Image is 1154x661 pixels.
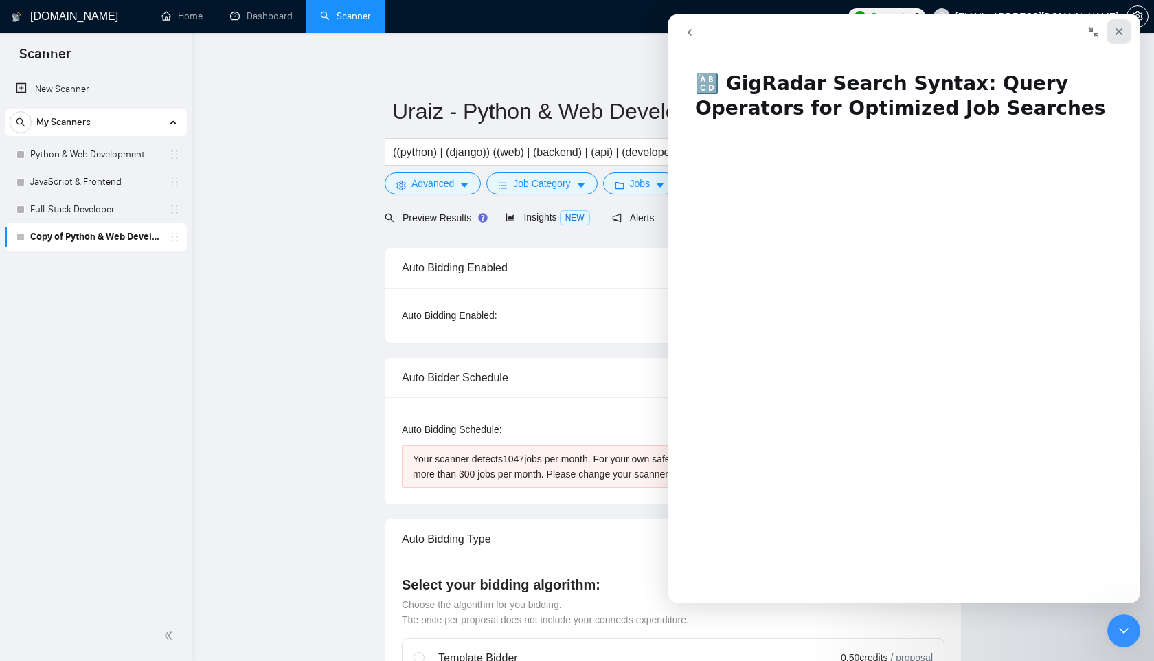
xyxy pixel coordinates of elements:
a: New Scanner [16,76,176,103]
span: bars [498,180,508,190]
span: search [10,117,31,127]
span: Advanced [411,176,454,191]
span: Scanner [8,44,82,73]
input: Scanner name... [392,94,934,128]
span: caret-down [460,180,469,190]
img: logo [12,6,21,28]
span: Connects: [870,9,912,24]
span: area-chart [506,212,515,222]
div: Auto Bidding Enabled [402,248,944,287]
a: homeHome [161,10,203,22]
button: barsJob Categorycaret-down [486,172,597,194]
span: holder [169,177,180,188]
h4: Select your bidding algorithm: [402,575,944,594]
button: search [10,111,32,133]
li: New Scanner [5,76,187,103]
span: search [385,213,394,223]
span: holder [169,149,180,160]
li: My Scanners [5,109,187,251]
span: holder [169,232,180,243]
span: NEW [560,210,590,225]
span: folder [615,180,624,190]
span: double-left [163,629,177,642]
span: Job Category [513,176,570,191]
span: Alerts [612,212,655,223]
a: JavaScript & Frontend [30,168,161,196]
span: setting [396,180,406,190]
input: Search Freelance Jobs... [393,144,760,161]
a: Python & Web Development [30,141,161,168]
span: 0 [914,9,920,24]
span: Jobs [630,176,650,191]
a: Copy of Python & Web Development [30,223,161,251]
div: Auto Bidder Schedule [402,358,944,397]
span: caret-down [576,180,586,190]
div: Auto Bidding Type [402,519,944,559]
span: Insights [506,212,589,223]
button: setting [1127,5,1149,27]
button: settingAdvancedcaret-down [385,172,481,194]
a: Full-Stack Developer [30,196,161,223]
span: setting [1127,11,1148,22]
span: My Scanners [36,109,91,136]
div: Auto Bidding Schedule: [402,422,582,437]
span: caret-down [655,180,665,190]
button: folderJobscaret-down [603,172,677,194]
span: user [937,12,947,21]
a: searchScanner [320,10,371,22]
iframe: Intercom live chat [668,14,1140,603]
span: Choose the algorithm for you bidding. The price per proposal does not include your connects expen... [402,599,689,625]
span: Preview Results [385,212,484,223]
a: setting [1127,11,1149,22]
div: Auto Bidding Enabled: [402,308,582,323]
a: dashboardDashboard [230,10,293,22]
img: upwork-logo.png [855,11,865,22]
iframe: Intercom live chat [1107,614,1140,647]
div: Tooltip anchor [477,212,489,224]
span: holder [169,204,180,215]
div: Your scanner detects 1047 jobs per month. For your own safety, you cannot schedule Auto Bidding i... [413,451,934,482]
span: notification [612,213,622,223]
